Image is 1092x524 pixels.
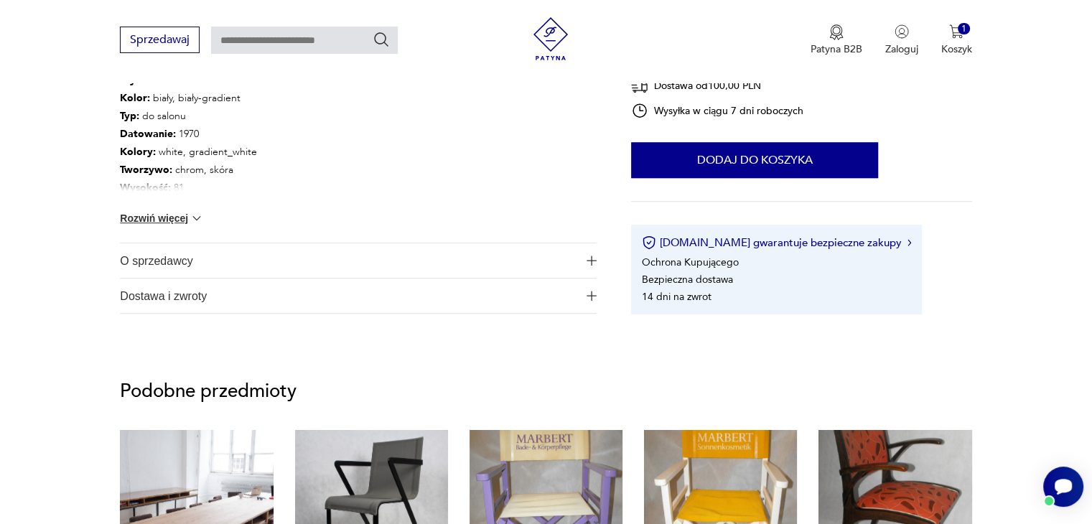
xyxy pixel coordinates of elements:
[631,102,803,119] div: Wysyłka w ciągu 7 dni roboczych
[120,145,156,159] b: Kolory :
[895,24,909,39] img: Ikonka użytkownika
[120,383,971,400] p: Podobne przedmioty
[642,272,733,286] li: Bezpieczna dostawa
[642,255,739,268] li: Ochrona Kupującego
[631,77,648,95] img: Ikona dostawy
[631,77,803,95] div: Dostawa od 100,00 PLN
[120,89,371,107] p: biały, biały-gradient
[120,161,371,179] p: chrom, skóra
[120,73,171,87] b: Wysokość :
[631,142,878,178] button: Dodaj do koszyka
[120,91,150,105] b: Kolor:
[829,24,844,40] img: Ikona medalu
[907,239,912,246] img: Ikona strzałki w prawo
[885,42,918,56] p: Zaloguj
[941,42,972,56] p: Koszyk
[120,109,139,123] b: Typ :
[120,181,171,195] b: Wysokość :
[529,17,572,60] img: Patyna - sklep z meblami i dekoracjami vintage
[811,24,862,56] a: Ikona medaluPatyna B2B
[120,243,597,278] button: Ikona plusaO sprzedawcy
[941,24,972,56] button: 1Koszyk
[587,291,597,301] img: Ikona plusa
[120,127,176,141] b: Datowanie :
[949,24,963,39] img: Ikona koszyka
[120,143,371,161] p: white, gradient_white
[642,289,711,303] li: 14 dni na zwrot
[811,24,862,56] button: Patyna B2B
[120,163,172,177] b: Tworzywo :
[120,211,203,225] button: Rozwiń więcej
[642,235,911,250] button: [DOMAIN_NAME] gwarantuje bezpieczne zakupy
[811,42,862,56] p: Patyna B2B
[1043,467,1083,507] iframe: Smartsupp widget button
[120,243,577,278] span: O sprzedawcy
[120,125,371,143] p: 1970
[587,256,597,266] img: Ikona plusa
[120,279,597,313] button: Ikona plusaDostawa i zwroty
[190,211,204,225] img: chevron down
[373,31,390,48] button: Szukaj
[120,36,200,46] a: Sprzedawaj
[120,27,200,53] button: Sprzedawaj
[120,107,371,125] p: do salonu
[642,235,656,250] img: Ikona certyfikatu
[958,23,970,35] div: 1
[885,24,918,56] button: Zaloguj
[120,279,577,313] span: Dostawa i zwroty
[120,179,371,197] p: 81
